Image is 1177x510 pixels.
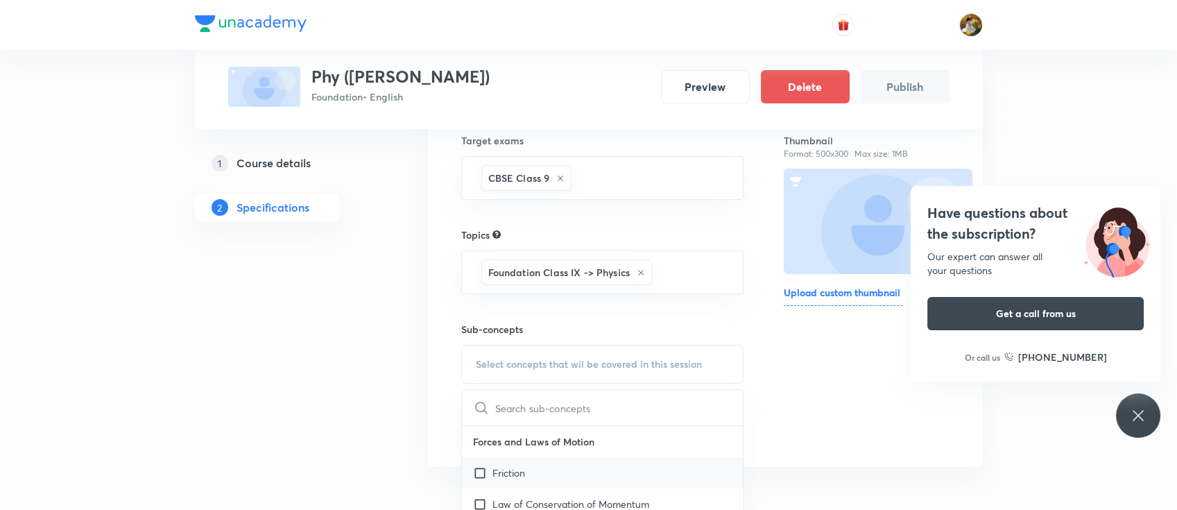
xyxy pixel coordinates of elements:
a: Company Logo [195,15,307,35]
input: Search sub-concepts [495,390,744,425]
p: 1 [212,155,228,171]
p: Foundation • English [311,90,490,104]
button: Publish [861,70,950,103]
h6: Thumbnail [784,133,949,148]
h4: Have questions about the subscription? [927,203,1144,244]
h6: Upload custom thumbnail [784,285,902,306]
button: Get a call from us [927,297,1144,330]
h6: CBSE Class 9 [488,171,550,185]
img: ttu_illustration_new.svg [1073,203,1160,278]
h6: Foundation Class IX -> Physics [488,265,630,280]
button: Open [735,177,738,180]
span: Select concepts that wil be covered in this session [476,359,702,370]
p: Or call us [965,351,1000,364]
h5: Course details [237,155,311,171]
img: avatar [837,19,850,31]
div: Our expert can answer all your questions [927,250,1144,278]
h6: [PHONE_NUMBER] [1018,350,1107,364]
a: [PHONE_NUMBER] [1004,350,1107,364]
p: Friction [492,466,525,480]
h6: Topics [461,228,490,242]
button: avatar [832,14,854,36]
a: 1Course details [195,149,384,177]
button: Preview [661,70,750,103]
p: Forces and Laws of Motion [462,426,744,457]
p: Format: 500x300 · Max size: 1MB [784,148,949,160]
img: Thumbnail [782,167,974,275]
h6: Sub-concepts [461,322,744,337]
h5: Specifications [237,199,309,216]
p: 2 [212,199,228,216]
img: fallback-thumbnail.png [228,67,300,107]
h6: Target exams [461,133,744,148]
button: Delete [761,70,850,103]
div: Search for topics [492,228,501,241]
h3: Phy ([PERSON_NAME]) [311,67,490,87]
button: Open [735,271,738,274]
img: Gayatri Chillure [959,13,983,37]
img: Company Logo [195,15,307,32]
